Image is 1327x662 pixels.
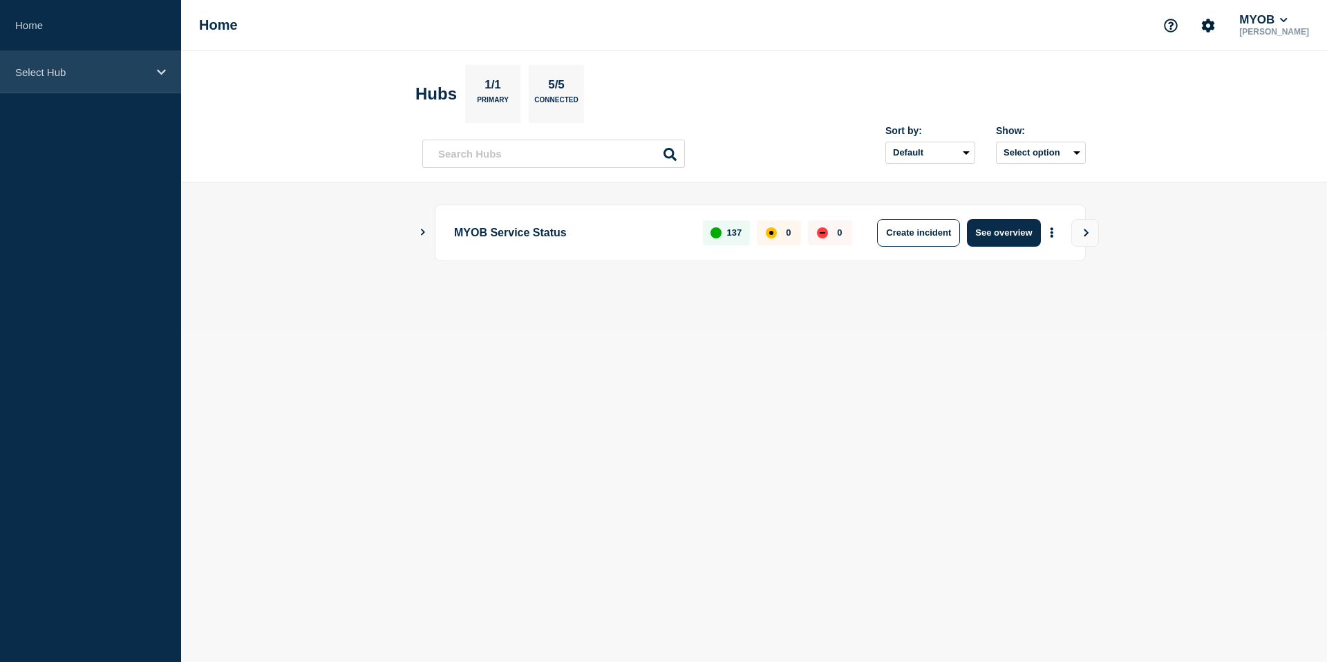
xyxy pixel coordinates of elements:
p: 0 [786,227,791,238]
button: See overview [967,219,1040,247]
p: MYOB Service Status [454,219,687,247]
div: up [710,227,722,238]
p: 5/5 [543,78,570,96]
div: Sort by: [885,125,975,136]
button: Create incident [877,219,960,247]
div: Show: [996,125,1086,136]
button: Select option [996,142,1086,164]
button: View [1071,219,1099,247]
p: Connected [534,96,578,111]
p: Primary [477,96,509,111]
select: Sort by [885,142,975,164]
h1: Home [199,17,238,33]
div: affected [766,227,777,238]
button: More actions [1043,220,1061,245]
p: [PERSON_NAME] [1236,27,1312,37]
p: 0 [837,227,842,238]
p: 137 [727,227,742,238]
button: Support [1156,11,1185,40]
h2: Hubs [415,84,457,104]
div: down [817,227,828,238]
button: MYOB [1236,13,1290,27]
button: Show Connected Hubs [420,227,426,238]
p: Select Hub [15,66,148,78]
p: 1/1 [480,78,507,96]
button: Account settings [1194,11,1223,40]
input: Search Hubs [422,140,685,168]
